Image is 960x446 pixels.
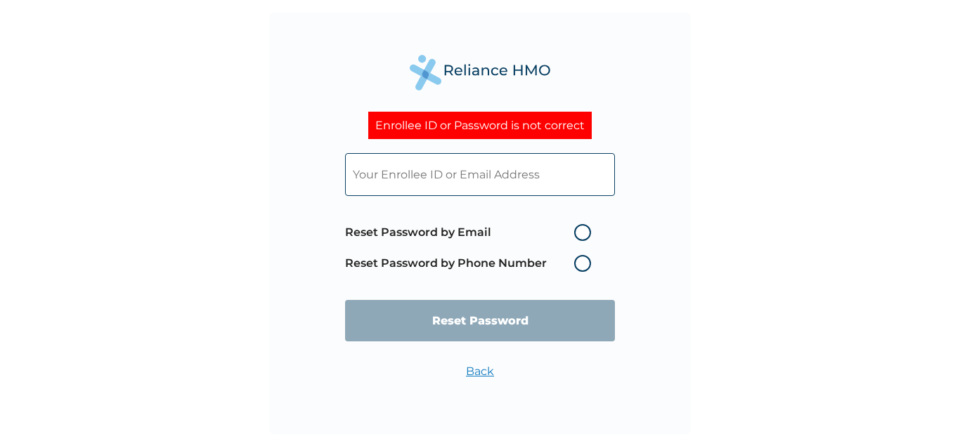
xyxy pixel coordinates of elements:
[368,112,592,139] div: Enrollee ID or Password is not correct
[345,217,598,279] span: Password reset method
[345,255,598,272] label: Reset Password by Phone Number
[345,224,598,241] label: Reset Password by Email
[410,55,550,91] img: Reliance Health's Logo
[345,153,615,196] input: Your Enrollee ID or Email Address
[345,300,615,341] input: Reset Password
[466,365,494,378] a: Back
